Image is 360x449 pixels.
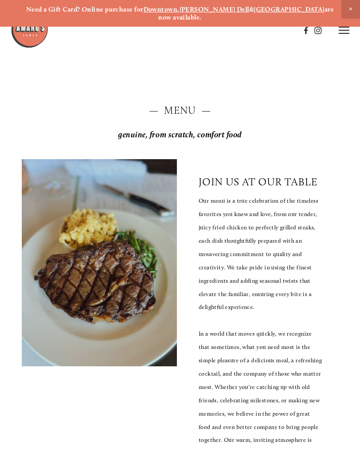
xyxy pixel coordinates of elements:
[177,5,179,13] strong: ,
[254,5,324,13] a: [GEOGRAPHIC_DATA]
[158,5,335,21] strong: are now available.
[199,176,318,188] p: join us at our table
[249,5,254,13] strong: &
[180,5,249,13] a: [PERSON_NAME] Dell
[144,5,178,13] a: Downtown
[26,5,144,13] strong: Need a Gift Card? Online purchase for
[199,194,323,314] p: Our menu is a true celebration of the timeless favorites you know and love, from our tender, juic...
[118,130,242,140] em: genuine, from scratch, comfort food
[22,104,339,118] h2: — Menu —
[11,11,48,48] img: Amaro's Table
